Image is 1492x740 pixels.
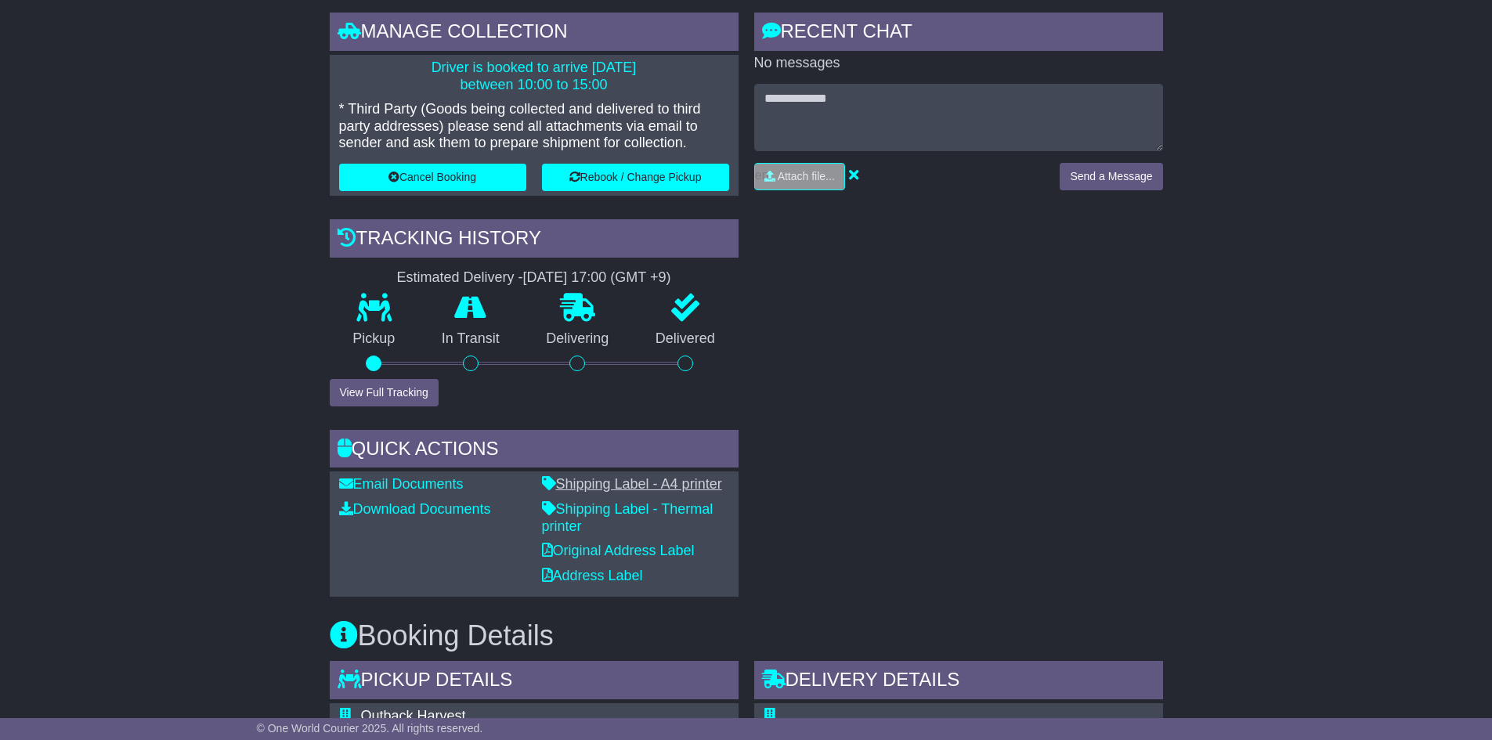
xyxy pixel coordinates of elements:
h3: Booking Details [330,620,1163,652]
p: * Third Party (Goods being collected and delivered to third party addresses) please send all atta... [339,101,729,152]
p: In Transit [418,330,523,348]
p: No messages [754,55,1163,72]
div: Quick Actions [330,430,739,472]
div: Manage collection [330,13,739,55]
div: Pickup Details [330,661,739,703]
a: Download Documents [339,501,491,517]
a: Shipping Label - Thermal printer [542,501,713,534]
button: Rebook / Change Pickup [542,164,729,191]
div: Tracking history [330,219,739,262]
div: Estimated Delivery - [330,269,739,287]
span: © One World Courier 2025. All rights reserved. [257,722,483,735]
div: Delivery Details [754,661,1163,703]
button: Send a Message [1060,163,1162,190]
button: View Full Tracking [330,379,439,406]
button: Cancel Booking [339,164,526,191]
a: Shipping Label - A4 printer [542,476,722,492]
p: Delivering [523,330,633,348]
p: Driver is booked to arrive [DATE] between 10:00 to 15:00 [339,60,729,93]
span: Outback Harvest [361,708,466,724]
p: Pickup [330,330,419,348]
div: [DATE] 17:00 (GMT +9) [523,269,671,287]
a: Email Documents [339,476,464,492]
a: Original Address Label [542,543,695,558]
a: Address Label [542,568,643,583]
p: Delivered [632,330,739,348]
div: RECENT CHAT [754,13,1163,55]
